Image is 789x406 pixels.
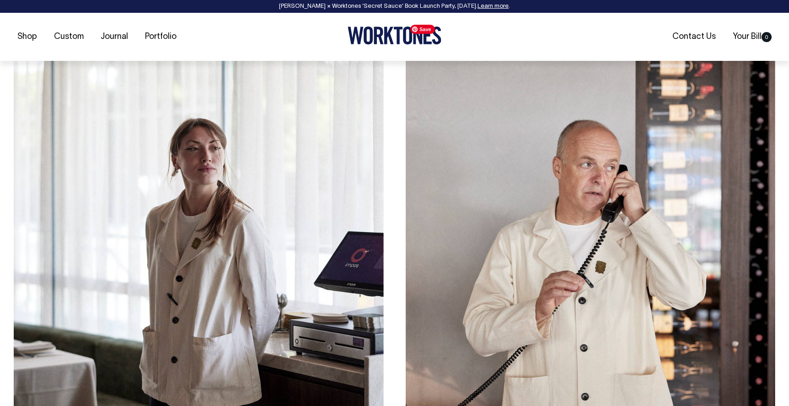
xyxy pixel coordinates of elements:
[478,4,509,9] a: Learn more
[14,29,41,44] a: Shop
[97,29,132,44] a: Journal
[729,29,775,44] a: Your Bill0
[141,29,180,44] a: Portfolio
[50,29,87,44] a: Custom
[669,29,719,44] a: Contact Us
[410,25,435,34] span: Save
[9,3,780,10] div: [PERSON_NAME] × Worktones ‘Secret Sauce’ Book Launch Party, [DATE]. .
[762,32,772,42] span: 0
